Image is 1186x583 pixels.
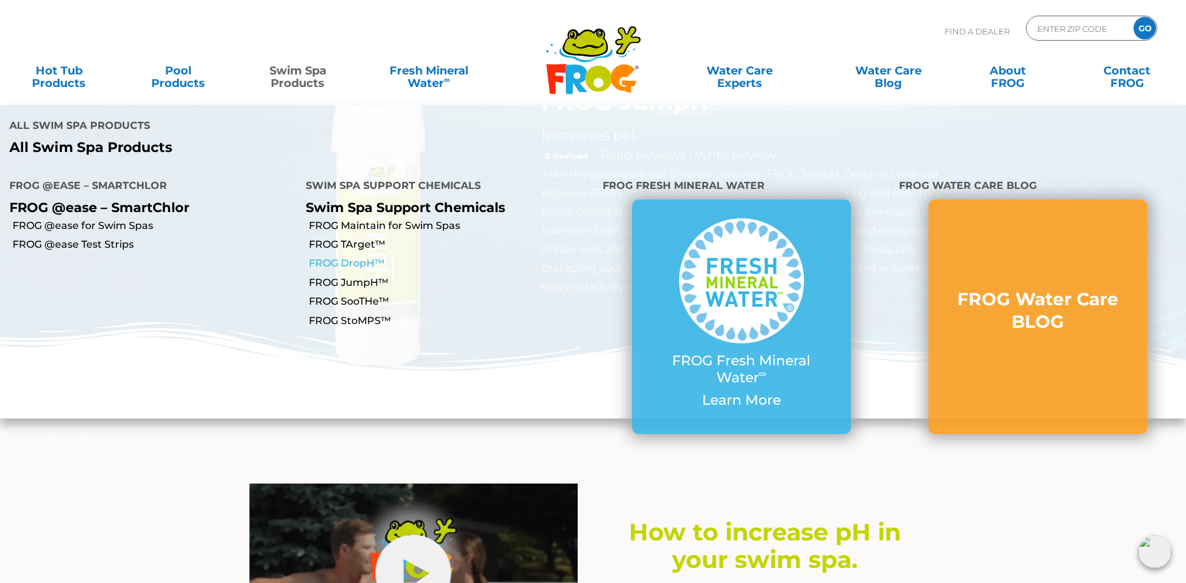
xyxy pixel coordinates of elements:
[309,219,593,233] a: FROG Maintain for Swim Spas
[1080,58,1173,83] a: ContactFROG
[657,392,826,408] p: Learn More
[665,58,815,83] a: Water CareExperts
[13,238,296,251] a: FROG @ease Test Strips
[603,175,880,200] h4: FROG Fresh Mineral Water
[309,295,593,308] a: FROG SooTHe™
[9,139,584,156] a: All Swim Spa Products
[132,58,225,83] a: PoolProducts
[309,238,593,251] a: FROG TArget™
[899,175,1177,200] h4: FROG Water Care BLOG
[309,276,593,290] a: FROG JumpH™
[251,58,344,83] a: Swim SpaProducts
[9,175,287,200] h4: FROG @ease – SmartChlor
[961,58,1054,83] a: AboutFROG
[306,200,505,215] a: Swim Spa Support Chemicals
[759,367,766,380] sup: ∞
[13,58,106,83] a: Hot TubProducts
[629,517,901,574] span: How to increase pH in your swim spa.
[1036,19,1120,38] input: Zip Code Form
[444,74,450,84] sup: ∞
[306,175,583,200] h4: Swim Spa Support Chemicals
[309,314,593,328] a: FROG StoMPS™
[371,58,487,83] a: Fresh MineralWater∞
[953,288,1122,346] a: FROG Water Care BLOG
[1133,17,1156,39] input: GO
[9,114,584,139] h4: All Swim Spa Products
[842,58,935,83] a: Water CareBlog
[1138,535,1171,568] img: openIcon
[945,16,1010,47] p: Find A Dealer
[309,256,593,270] a: FROG DropH™
[657,218,826,415] a: FROG Fresh Mineral Water∞ Learn More
[657,353,826,386] p: FROG Fresh Mineral Water
[9,200,287,215] p: FROG @ease – SmartChlor
[953,288,1122,333] h3: FROG Water Care BLOG
[13,219,296,233] a: FROG @ease for Swim Spas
